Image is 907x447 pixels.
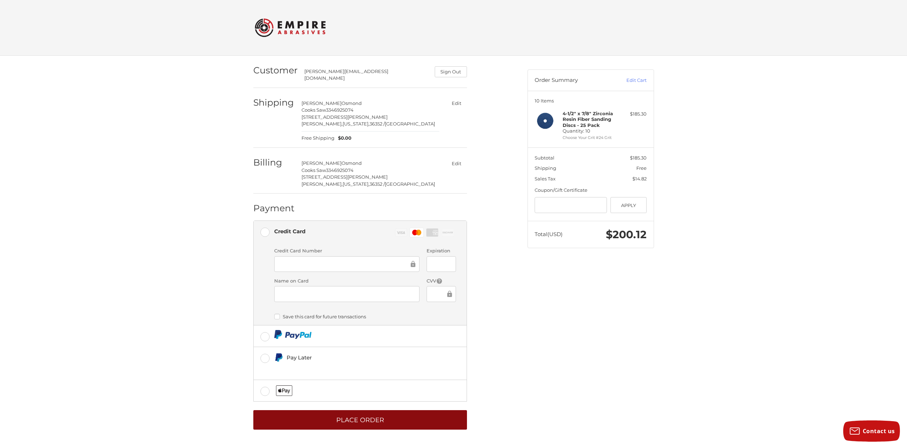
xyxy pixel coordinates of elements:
[253,65,298,76] h2: Customer
[610,197,647,213] button: Apply
[274,247,419,255] label: Credit Card Number
[863,427,895,435] span: Contact us
[302,107,326,113] span: Cooks Saw
[843,420,900,442] button: Contact us
[435,66,467,77] button: Sign Out
[535,231,563,238] span: Total (USD)
[636,165,647,171] span: Free
[342,100,362,106] span: Osmond
[287,352,418,363] div: Pay Later
[535,155,554,161] span: Subtotal
[334,135,351,142] span: $0.00
[253,410,467,430] button: Place Order
[370,121,385,127] span: 36352 /
[304,68,428,82] div: [PERSON_NAME][EMAIL_ADDRESS][DOMAIN_NAME]
[302,121,343,127] span: [PERSON_NAME],
[302,174,388,180] span: [STREET_ADDRESS][PERSON_NAME]
[563,135,617,141] li: Choose Your Grit #24 Grit
[630,155,647,161] span: $185.30
[427,278,456,285] label: CVV
[535,187,647,194] div: Coupon/Gift Certificate
[253,157,295,168] h2: Billing
[385,121,435,127] span: [GEOGRAPHIC_DATA]
[446,158,467,168] button: Edit
[619,111,647,118] div: $185.30
[302,160,342,166] span: [PERSON_NAME]
[274,314,456,319] label: Save this card for future transactions
[563,111,613,128] strong: 4-1/2" x 7/8" Zirconia Resin Fiber Sanding Discs - 25 Pack
[274,353,283,362] img: Pay Later icon
[535,165,556,171] span: Shipping
[611,77,647,84] a: Edit Cart
[302,181,343,187] span: [PERSON_NAME],
[535,176,556,181] span: Sales Tax
[343,181,370,187] span: [US_STATE],
[274,330,311,339] img: PayPal icon
[432,290,446,298] iframe: Secure Credit Card Frame - CVV
[427,247,456,255] label: Expiration
[606,228,647,241] span: $200.12
[632,176,647,181] span: $14.82
[385,181,435,187] span: [GEOGRAPHIC_DATA]
[326,167,354,173] span: 3346925074
[535,197,607,213] input: Gift Certificate or Coupon Code
[274,225,305,237] div: Credit Card
[432,260,451,268] iframe: Secure Credit Card Frame - Expiration Date
[343,121,370,127] span: [US_STATE],
[535,77,611,84] h3: Order Summary
[342,160,362,166] span: Osmond
[274,278,419,285] label: Name on Card
[253,203,295,214] h2: Payment
[302,100,342,106] span: [PERSON_NAME]
[276,385,293,396] img: Applepay icon
[274,365,418,371] iframe: PayPal Message 1
[446,98,467,108] button: Edit
[563,111,617,134] h4: Quantity: 10
[255,14,326,41] img: Empire Abrasives
[302,114,388,120] span: [STREET_ADDRESS][PERSON_NAME]
[370,181,385,187] span: 36352 /
[535,98,647,104] h3: 10 Items
[326,107,354,113] span: 3346925074
[302,135,334,142] span: Free Shipping
[253,97,295,108] h2: Shipping
[279,290,415,298] iframe: Secure Credit Card Frame - Cardholder Name
[302,167,326,173] span: Cooks Saw
[279,260,409,268] iframe: Secure Credit Card Frame - Credit Card Number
